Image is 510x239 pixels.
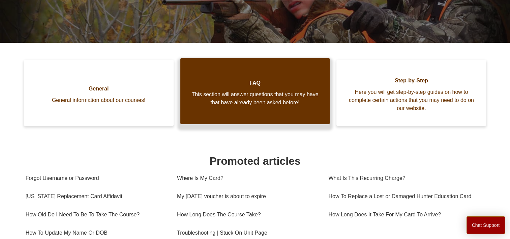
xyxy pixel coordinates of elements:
a: [US_STATE] Replacement Card Affidavit [26,187,167,206]
span: This section will answer questions that you may have that have already been asked before! [190,90,320,107]
a: Forgot Username or Password [26,169,167,187]
a: FAQ This section will answer questions that you may have that have already been asked before! [180,58,330,124]
a: Step-by-Step Here you will get step-by-step guides on how to complete certain actions that you ma... [336,60,486,126]
span: Step-by-Step [347,77,476,85]
a: Where Is My Card? [177,169,318,187]
a: How Old Do I Need To Be To Take The Course? [26,206,167,224]
a: How To Replace a Lost or Damaged Hunter Education Card [328,187,480,206]
span: Here you will get step-by-step guides on how to complete certain actions that you may need to do ... [347,88,476,112]
a: What Is This Recurring Charge? [328,169,480,187]
h1: Promoted articles [26,153,485,169]
span: General information about our courses! [34,96,163,104]
a: My [DATE] voucher is about to expire [177,187,318,206]
button: Chat Support [467,216,505,234]
a: How Long Does The Course Take? [177,206,318,224]
a: How Long Does It Take For My Card To Arrive? [328,206,480,224]
a: General General information about our courses! [24,60,174,126]
span: FAQ [190,79,320,87]
span: General [34,85,163,93]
